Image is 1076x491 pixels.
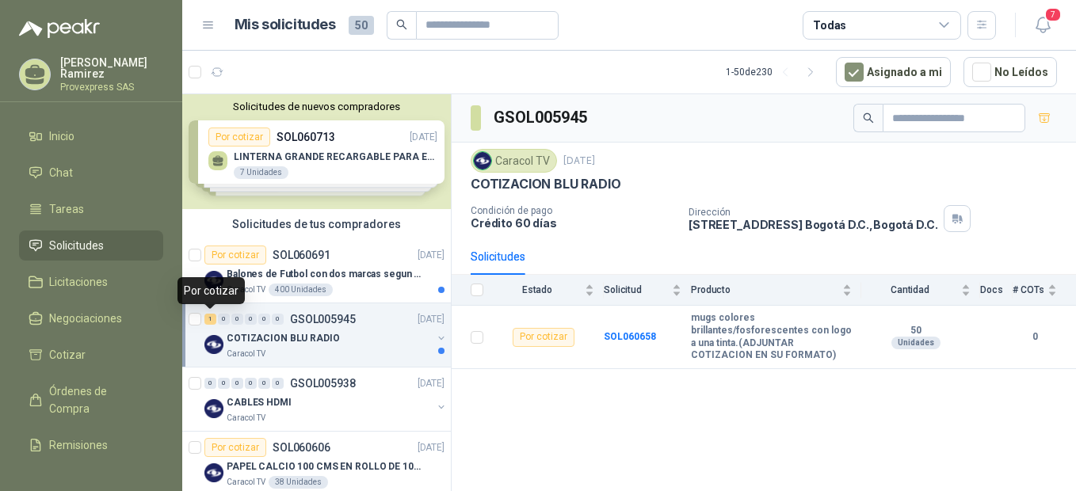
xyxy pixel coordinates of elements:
[49,346,86,363] span: Cotizar
[258,314,270,325] div: 0
[471,216,676,230] p: Crédito 60 días
[493,275,604,306] th: Estado
[258,378,270,389] div: 0
[474,152,491,169] img: Company Logo
[182,94,451,209] div: Solicitudes de nuevos compradoresPor cotizarSOL060713[DATE] LINTERNA GRANDE RECARGABLE PARA ESPAC...
[604,331,656,342] a: SOL060658
[204,314,216,325] div: 1
[1013,284,1044,295] span: # COTs
[19,376,163,424] a: Órdenes de Compra
[19,121,163,151] a: Inicio
[49,237,104,254] span: Solicitudes
[1013,329,1057,344] b: 0
[49,128,74,145] span: Inicio
[177,277,245,304] div: Por cotizar
[418,440,445,455] p: [DATE]
[227,476,265,489] p: Caracol TV
[231,378,243,389] div: 0
[204,463,223,482] img: Company Logo
[290,378,356,389] p: GSOL005938
[49,273,108,291] span: Licitaciones
[513,328,574,347] div: Por cotizar
[227,284,265,296] p: Caracol TV
[980,275,1013,306] th: Docs
[471,205,676,216] p: Condición de pago
[272,378,284,389] div: 0
[836,57,951,87] button: Asignado a mi
[19,19,100,38] img: Logo peakr
[204,310,448,360] a: 1 0 0 0 0 0 GSOL005945[DATE] Company LogoCOTIZACION BLU RADIOCaracol TV
[861,325,971,337] b: 50
[204,246,266,265] div: Por cotizar
[349,16,374,35] span: 50
[60,82,163,92] p: Provexpress SAS
[204,399,223,418] img: Company Logo
[204,335,223,354] img: Company Logo
[891,337,941,349] div: Unidades
[182,209,451,239] div: Solicitudes de tus compradores
[963,57,1057,87] button: No Leídos
[691,312,852,361] b: mugs colores brillantes/fosforescentes con logo a una tinta.(ADJUNTAR COTIZACION EN SU FORMATO)
[227,331,340,346] p: COTIZACION BLU RADIO
[204,378,216,389] div: 0
[418,376,445,391] p: [DATE]
[49,164,73,181] span: Chat
[471,248,525,265] div: Solicitudes
[204,271,223,290] img: Company Logo
[273,442,330,453] p: SOL060606
[863,112,874,124] span: search
[245,314,257,325] div: 0
[218,378,230,389] div: 0
[689,207,937,218] p: Dirección
[19,267,163,297] a: Licitaciones
[861,284,958,295] span: Cantidad
[231,314,243,325] div: 0
[204,374,448,424] a: 0 0 0 0 0 0 GSOL005938[DATE] Company LogoCABLES HDMICaracol TV
[227,267,424,282] p: Balones de Futbol con dos marcas segun adjunto. Adjuntar cotizacion en su formato
[189,101,445,112] button: Solicitudes de nuevos compradores
[19,230,163,261] a: Solicitudes
[290,314,356,325] p: GSOL005945
[218,314,230,325] div: 0
[49,436,108,454] span: Remisiones
[204,438,266,457] div: Por cotizar
[861,275,980,306] th: Cantidad
[604,284,669,295] span: Solicitud
[813,17,846,34] div: Todas
[272,314,284,325] div: 0
[182,239,451,303] a: Por cotizarSOL060691[DATE] Company LogoBalones de Futbol con dos marcas segun adjunto. Adjuntar c...
[691,275,861,306] th: Producto
[19,430,163,460] a: Remisiones
[726,59,823,85] div: 1 - 50 de 230
[1028,11,1057,40] button: 7
[494,105,590,130] h3: GSOL005945
[19,340,163,370] a: Cotizar
[418,312,445,327] p: [DATE]
[396,19,407,30] span: search
[227,459,424,474] p: PAPEL CALCIO 100 CMS EN ROLLO DE 100 GR
[493,284,582,295] span: Estado
[689,218,937,231] p: [STREET_ADDRESS] Bogotá D.C. , Bogotá D.C.
[227,412,265,424] p: Caracol TV
[49,383,148,417] span: Órdenes de Compra
[60,57,163,79] p: [PERSON_NAME] Ramirez
[235,13,336,36] h1: Mis solicitudes
[563,154,595,169] p: [DATE]
[269,476,328,489] div: 38 Unidades
[227,348,265,360] p: Caracol TV
[1044,7,1062,22] span: 7
[19,303,163,333] a: Negociaciones
[604,275,691,306] th: Solicitud
[1013,275,1076,306] th: # COTs
[49,310,122,327] span: Negociaciones
[418,248,445,263] p: [DATE]
[273,249,330,261] p: SOL060691
[269,284,333,296] div: 400 Unidades
[49,200,84,218] span: Tareas
[19,194,163,224] a: Tareas
[471,149,557,173] div: Caracol TV
[245,378,257,389] div: 0
[227,395,292,410] p: CABLES HDMI
[691,284,839,295] span: Producto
